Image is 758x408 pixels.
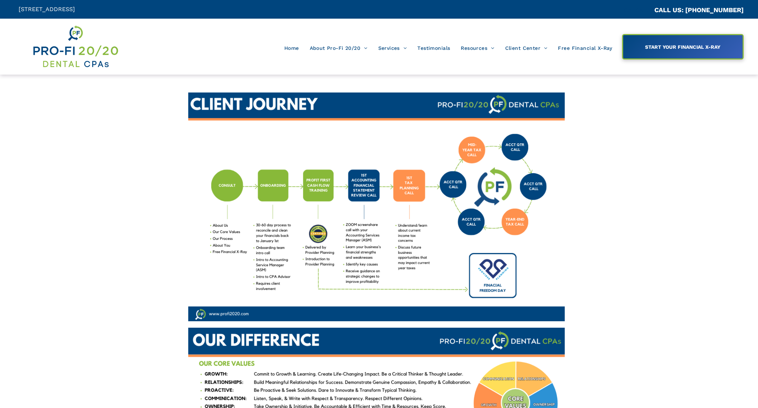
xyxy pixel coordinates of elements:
[455,41,499,55] a: Resources
[373,41,412,55] a: Services
[654,6,744,14] a: CALL US: [PHONE_NUMBER]
[624,7,654,14] span: CA::CALLC
[19,6,75,13] span: [STREET_ADDRESS]
[500,41,553,55] a: Client Center
[412,41,455,55] a: Testimonials
[279,41,304,55] a: Home
[553,41,617,55] a: Free Financial X-Ray
[188,92,565,321] img: Grow Your Dental Business with Our Dental CPA Consulting Services
[643,41,723,53] span: START YOUR FINANCIAL X-RAY
[622,34,744,60] a: START YOUR FINANCIAL X-RAY
[304,41,373,55] a: About Pro-Fi 20/20
[32,24,119,69] img: Get Dental CPA Consulting, Bookkeeping, & Bank Loans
